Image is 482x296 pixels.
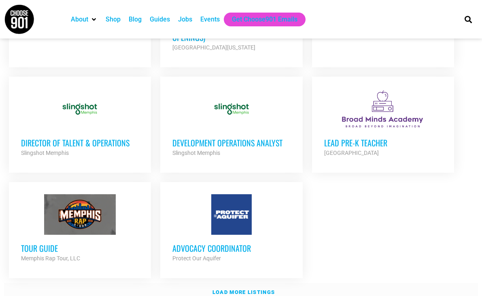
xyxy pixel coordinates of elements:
a: Shop [106,15,121,24]
div: Search [461,13,475,26]
nav: Main nav [67,13,451,26]
a: Guides [150,15,170,24]
strong: Memphis Rap Tour, LLC [21,255,80,262]
strong: Load more listings [212,289,275,295]
a: Jobs [178,15,192,24]
h3: Director of Talent & Operations [21,137,139,148]
a: Director of Talent & Operations Slingshot Memphis [9,77,151,170]
a: Get Choose901 Emails [232,15,297,24]
a: Development Operations Analyst Slingshot Memphis [160,77,302,170]
strong: [GEOGRAPHIC_DATA] [324,150,379,156]
h3: Advocacy Coordinator [172,243,290,253]
div: About [67,13,102,26]
a: Tour Guide Memphis Rap Tour, LLC [9,182,151,275]
h3: Development Operations Analyst [172,137,290,148]
strong: Protect Our Aquifer [172,255,221,262]
h3: Lead Pre-K Teacher [324,137,442,148]
a: Advocacy Coordinator Protect Our Aquifer [160,182,302,275]
a: Blog [129,15,142,24]
strong: Slingshot Memphis [172,150,220,156]
a: Lead Pre-K Teacher [GEOGRAPHIC_DATA] [312,77,454,170]
strong: [GEOGRAPHIC_DATA][US_STATE] [172,44,255,51]
h3: Tour Guide [21,243,139,253]
a: About [71,15,88,24]
strong: Slingshot Memphis [21,150,69,156]
a: Events [200,15,220,24]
